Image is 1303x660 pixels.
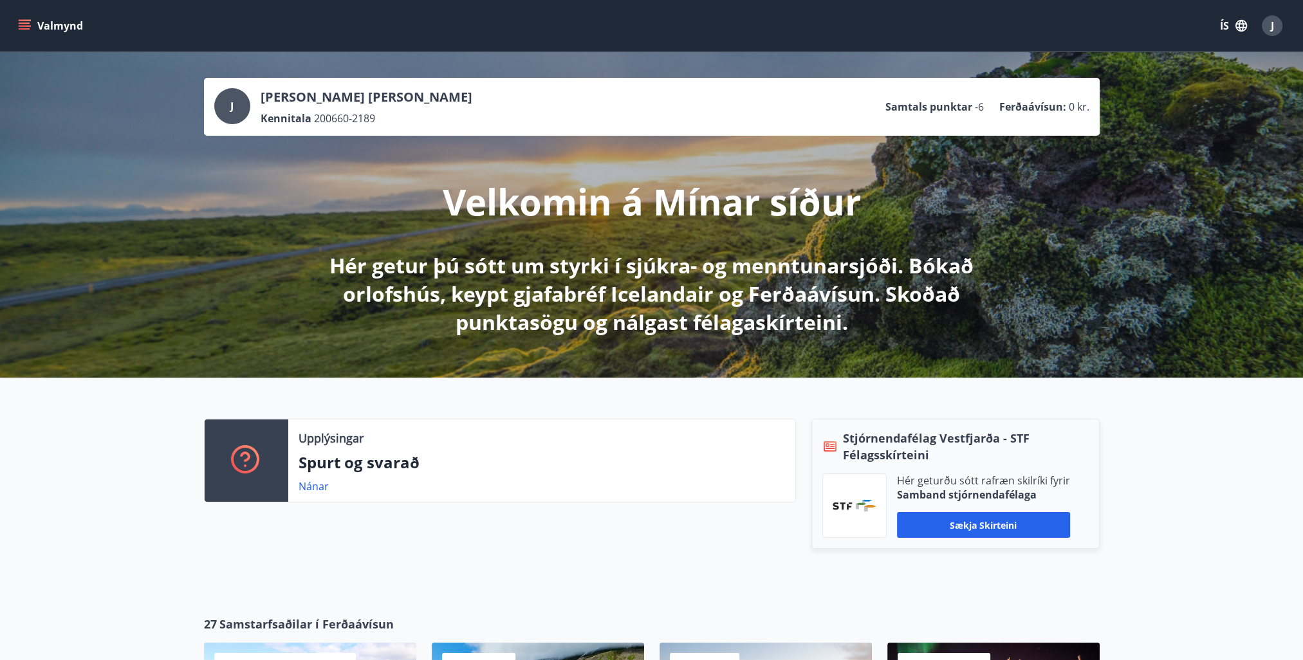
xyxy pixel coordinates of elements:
p: Ferðaávísun : [999,100,1066,114]
img: vjCaq2fThgY3EUYqSgpjEiBg6WP39ov69hlhuPVN.png [833,500,876,511]
span: J [230,99,234,113]
p: Upplýsingar [299,430,364,446]
button: Sækja skírteini [897,512,1070,538]
span: 0 kr. [1069,100,1089,114]
a: Nánar [299,479,329,493]
span: 200660-2189 [314,111,375,125]
button: menu [15,14,88,37]
p: Spurt og svarað [299,452,785,473]
p: Hér geturðu sótt rafræn skilríki fyrir [897,473,1070,488]
p: Velkomin á Mínar síður [443,177,861,226]
p: [PERSON_NAME] [PERSON_NAME] [261,88,472,106]
p: Kennitala [261,111,311,125]
span: 27 [204,616,217,632]
p: Samband stjórnendafélaga [897,488,1070,502]
span: Samstarfsaðilar í Ferðaávísun [219,616,394,632]
button: ÍS [1213,14,1254,37]
p: Hér getur þú sótt um styrki í sjúkra- og menntunarsjóði. Bókað orlofshús, keypt gjafabréf Iceland... [312,252,992,336]
span: Stjórnendafélag Vestfjarða - STF Félagsskírteini [843,430,1089,463]
span: J [1271,19,1274,33]
span: -6 [975,100,984,114]
button: J [1257,10,1288,41]
p: Samtals punktar [885,100,972,114]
